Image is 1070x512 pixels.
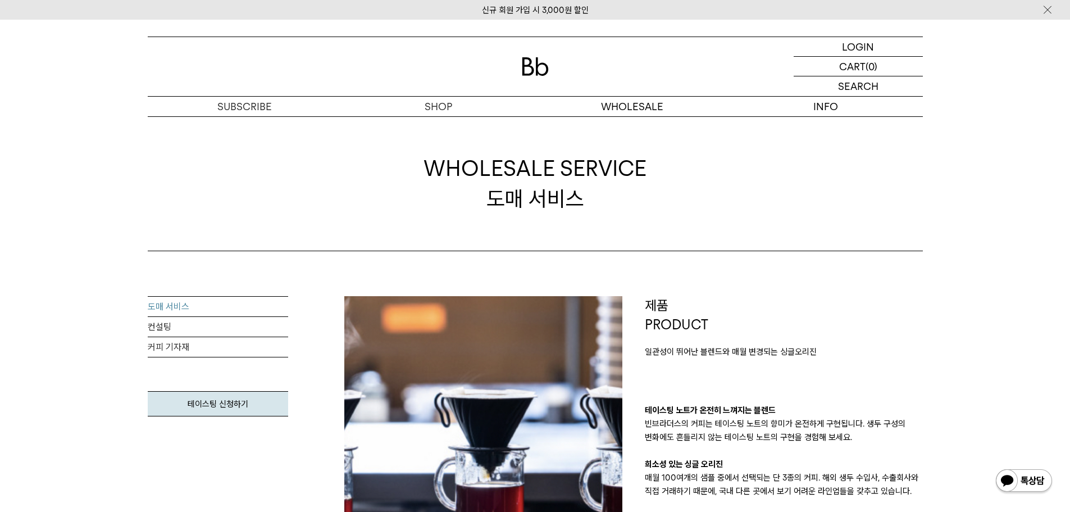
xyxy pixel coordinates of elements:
span: WHOLESALE SERVICE [424,153,646,183]
p: LOGIN [842,37,874,56]
img: 로고 [522,57,549,76]
p: 테이스팅 노트가 온전히 느껴지는 블렌드 [645,404,923,417]
p: 매월 100여개의 샘플 중에서 선택되는 단 3종의 커피. 해외 생두 수입사, 수출회사와 직접 거래하기 때문에, 국내 다른 곳에서 보기 어려운 라인업들을 갖추고 있습니다. [645,471,923,498]
div: 도매 서비스 [424,153,646,213]
p: 일관성이 뛰어난 블렌드와 매월 변경되는 싱글오리진 [645,345,923,359]
p: SEARCH [838,76,878,96]
p: (0) [866,57,877,76]
a: SHOP [342,97,535,116]
a: 신규 회원 가입 시 3,000원 할인 [482,5,589,15]
img: 카카오톡 채널 1:1 채팅 버튼 [995,468,1053,495]
a: LOGIN [794,37,923,57]
p: WHOLESALE [535,97,729,116]
a: SUBSCRIBE [148,97,342,116]
a: CART (0) [794,57,923,76]
p: CART [839,57,866,76]
p: INFO [729,97,923,116]
p: 제품 PRODUCT [645,296,923,334]
a: 도매 서비스 [148,297,288,317]
p: 빈브라더스의 커피는 테이스팅 노트의 향미가 온전하게 구현됩니다. 생두 구성의 변화에도 흔들리지 않는 테이스팅 노트의 구현을 경험해 보세요. [645,417,923,444]
p: 희소성 있는 싱글 오리진 [645,457,923,471]
a: 컨설팅 [148,317,288,337]
a: 테이스팅 신청하기 [148,391,288,416]
a: 커피 기자재 [148,337,288,357]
